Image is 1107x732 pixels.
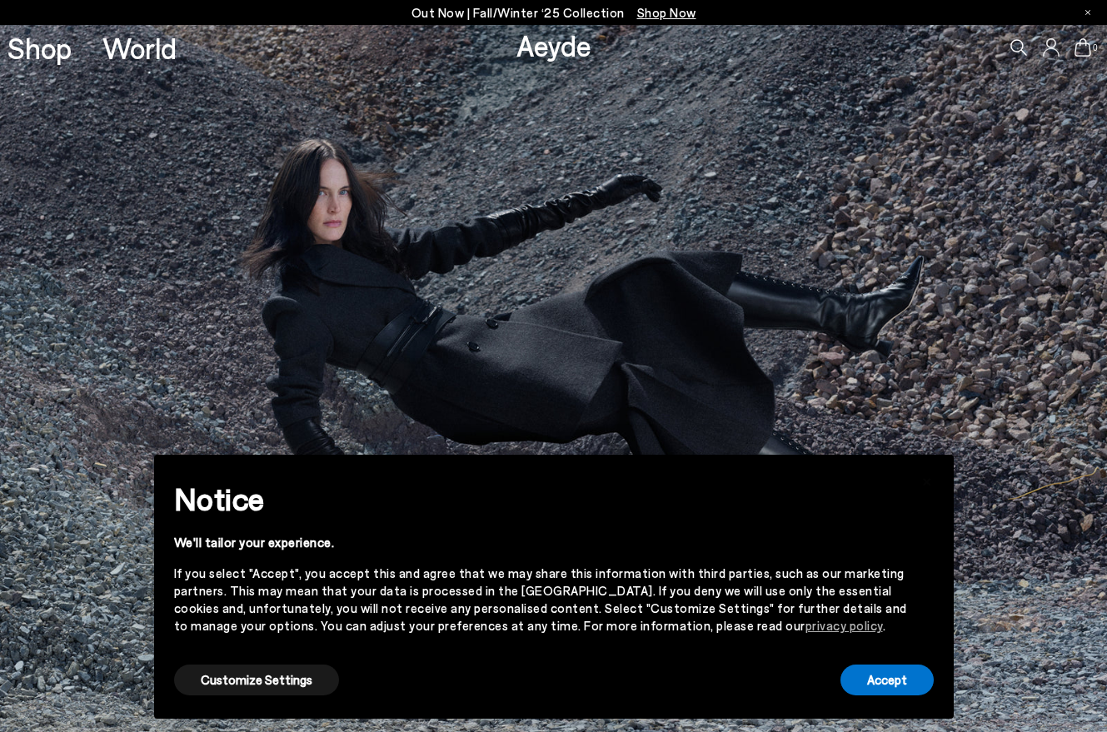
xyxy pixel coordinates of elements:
[174,565,907,635] div: If you select "Accept", you accept this and agree that we may share this information with third p...
[637,5,696,20] span: Navigate to /collections/new-in
[7,33,72,62] a: Shop
[840,665,934,695] button: Accept
[1091,43,1100,52] span: 0
[102,33,177,62] a: World
[921,467,933,491] span: ×
[174,665,339,695] button: Customize Settings
[411,2,696,23] p: Out Now | Fall/Winter ‘25 Collection
[174,477,907,520] h2: Notice
[516,27,591,62] a: Aeyde
[1075,38,1091,57] a: 0
[805,618,883,633] a: privacy policy
[907,460,947,500] button: Close this notice
[174,534,907,551] div: We'll tailor your experience.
